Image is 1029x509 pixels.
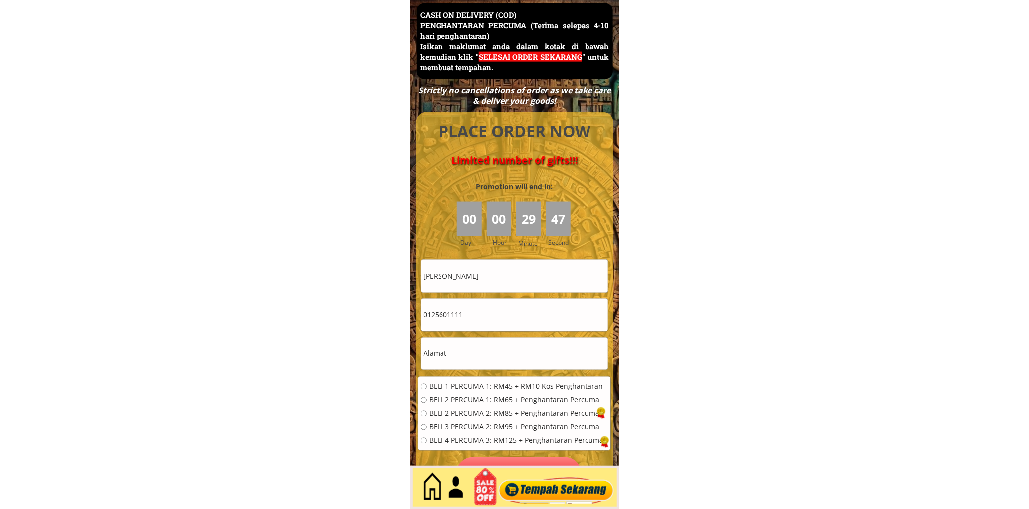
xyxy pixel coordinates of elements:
[518,239,540,248] h3: Minute
[421,260,608,292] input: Nama
[549,238,573,247] h3: Second
[415,85,614,106] div: Strictly no cancellations of order as we take care & deliver your goods!
[420,10,609,73] h3: CASH ON DELIVERY (COD) PENGHANTARAN PERCUMA (Terima selepas 4-10 hari penghantaran) Isikan maklum...
[428,120,602,143] h4: PLACE ORDER NOW
[421,338,608,370] input: Alamat
[493,238,514,247] h3: Hour
[460,238,485,247] h3: Day
[458,181,571,192] h3: Promotion will end in:
[479,52,582,62] span: SELESAI ORDER SEKARANG
[429,397,603,404] span: BELI 2 PERCUMA 1: RM65 + Penghantaran Percuma
[429,383,603,390] span: BELI 1 PERCUMA 1: RM45 + RM10 Kos Penghantaran
[429,410,603,417] span: BELI 2 PERCUMA 2: RM85 + Penghantaran Percuma
[429,424,603,431] span: BELI 3 PERCUMA 2: RM95 + Penghantaran Percuma
[428,154,602,166] h4: Limited number of gifts!!!
[456,457,582,491] p: Pesan sekarang
[429,437,603,444] span: BELI 4 PERCUMA 3: RM125 + Penghantaran Percuma
[421,299,608,331] input: Telefon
